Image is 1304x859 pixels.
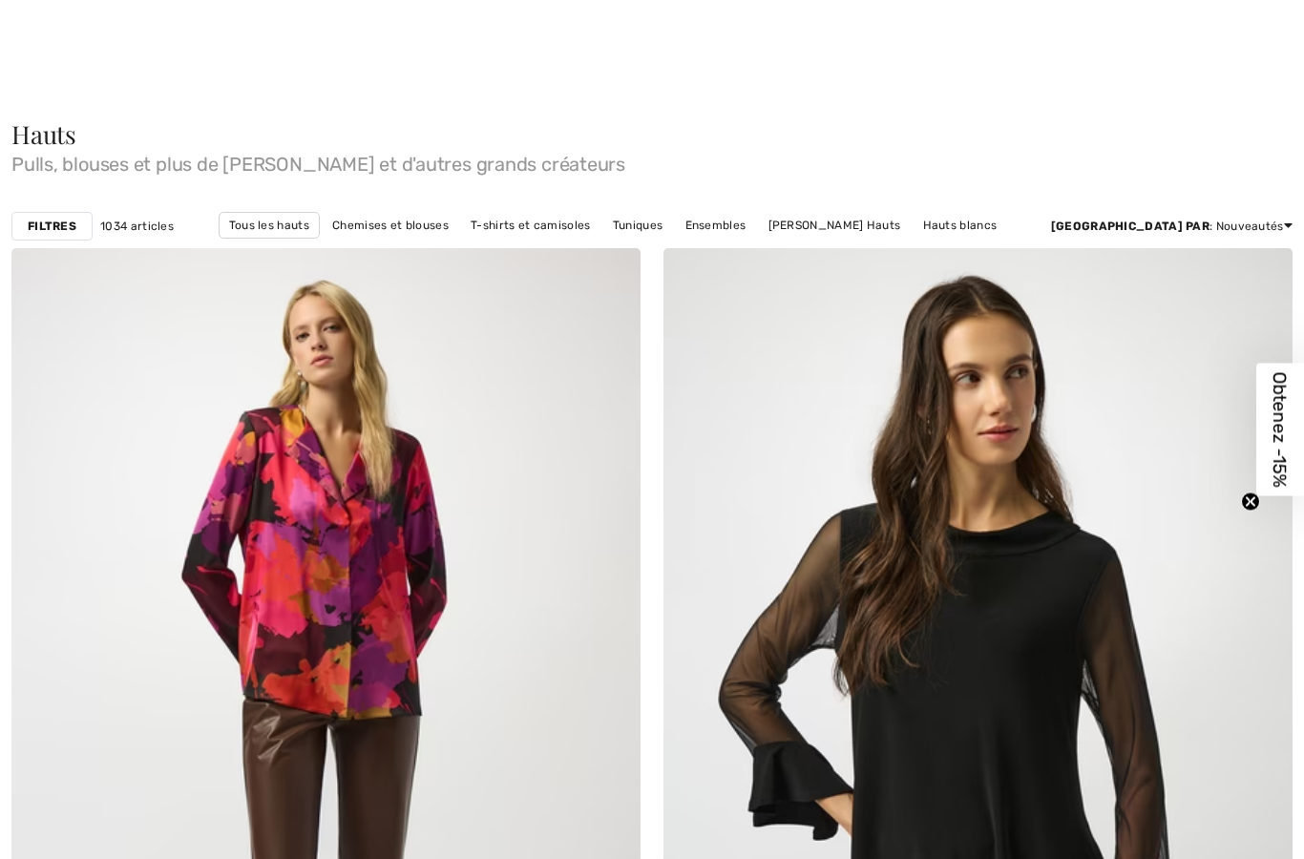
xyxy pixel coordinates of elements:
span: Pulls, blouses et plus de [PERSON_NAME] et d'autres grands créateurs [11,147,1293,174]
a: [PERSON_NAME] Hauts [759,213,911,238]
a: Hauts noirs [493,239,577,263]
a: Hauts blancs [914,213,1007,238]
a: Ensembles [676,213,756,238]
span: Obtenez -15% [1270,372,1292,488]
span: 1034 articles [100,218,174,235]
span: Hauts [11,117,76,151]
a: Chemises et blouses [323,213,458,238]
strong: [GEOGRAPHIC_DATA] par [1051,220,1209,233]
a: Tous les hauts [219,212,320,239]
a: Tuniques [603,213,672,238]
a: Hauts [PERSON_NAME] [580,239,732,263]
div: Obtenez -15%Close teaser [1256,364,1304,496]
iframe: Ouvre un widget dans lequel vous pouvez trouver plus d’informations [1239,721,1285,768]
button: Close teaser [1241,492,1260,512]
strong: Filtres [28,218,76,235]
div: : Nouveautés [1051,218,1293,235]
a: T-shirts et camisoles [461,213,599,238]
